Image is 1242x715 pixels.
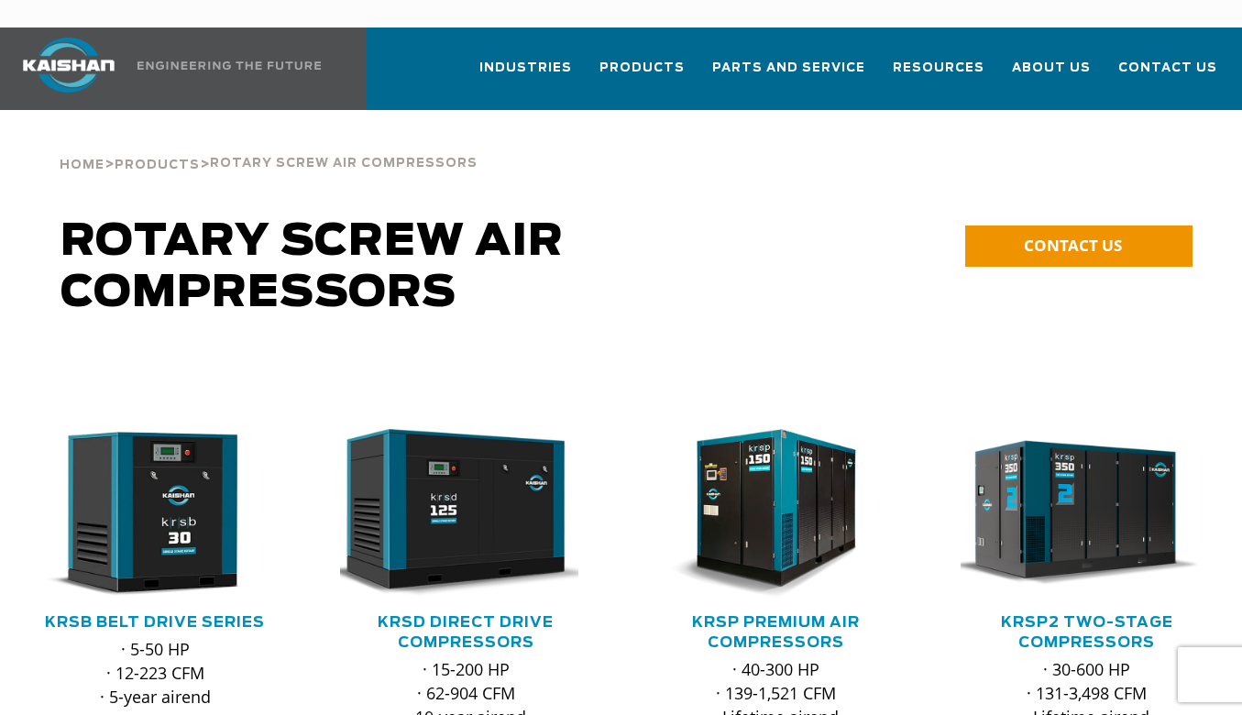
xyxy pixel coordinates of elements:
a: KRSB Belt Drive Series [45,615,265,630]
img: krsb30 [16,429,268,599]
a: Resources [893,44,984,106]
img: Engineering the future [137,61,321,70]
a: CONTACT US [965,225,1193,267]
span: Home [60,159,104,171]
div: krsp150 [651,429,903,599]
span: CONTACT US [1024,235,1122,256]
a: Home [60,156,104,172]
span: Resources [893,58,984,79]
span: Rotary Screw Air Compressors [60,220,564,315]
span: Parts and Service [712,58,865,79]
img: krsp350 [947,429,1199,599]
a: KRSP2 Two-Stage Compressors [1001,615,1173,650]
span: Contact Us [1118,58,1217,79]
a: KRSP Premium Air Compressors [692,615,860,650]
a: Products [599,44,685,106]
a: Parts and Service [712,44,865,106]
a: KRSD Direct Drive Compressors [378,615,554,650]
span: Industries [479,58,572,79]
div: > > [60,110,478,180]
a: Contact Us [1118,44,1217,106]
a: Industries [479,44,572,106]
span: Rotary Screw Air Compressors [210,158,478,170]
div: krsb30 [29,429,281,599]
img: krsp150 [637,429,889,599]
a: About Us [1012,44,1091,106]
img: krsd125 [326,429,578,599]
div: krsp350 [961,429,1213,599]
span: Products [599,58,685,79]
span: About Us [1012,58,1091,79]
span: Products [115,159,200,171]
div: krsd125 [340,429,592,599]
a: Products [115,156,200,172]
